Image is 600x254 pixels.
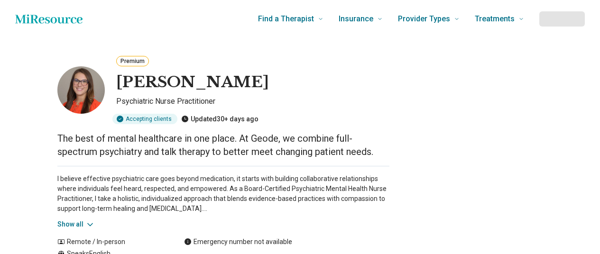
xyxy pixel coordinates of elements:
[57,132,389,158] p: The best of mental healthcare in one place. At Geode, we combine full-spectrum psychiatry and tal...
[116,96,389,110] p: Psychiatric Nurse Practitioner
[475,12,515,26] span: Treatments
[116,56,149,66] button: Premium
[57,174,389,214] p: I believe effective psychiatric care goes beyond medication, it starts with building collaborativ...
[339,12,373,26] span: Insurance
[57,66,105,114] img: Carla Weismantel, Psychiatric Nurse Practitioner
[57,237,165,247] div: Remote / In-person
[57,219,95,229] button: Show all
[116,73,269,92] h1: [PERSON_NAME]
[258,12,314,26] span: Find a Therapist
[184,237,292,247] div: Emergency number not available
[398,12,450,26] span: Provider Types
[15,9,83,28] a: Home page
[112,114,177,124] div: Accepting clients
[181,114,258,124] div: Updated 30+ days ago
